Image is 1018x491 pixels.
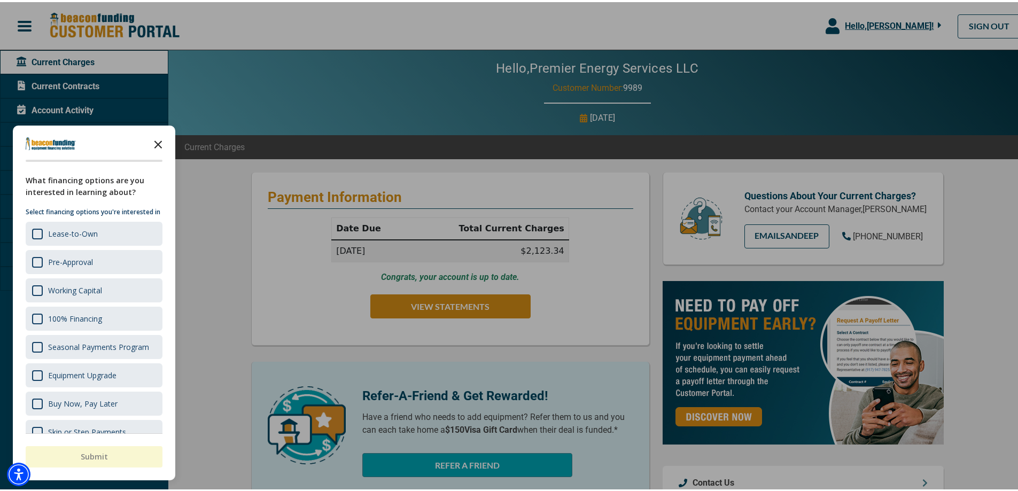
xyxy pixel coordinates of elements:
img: Company logo [26,135,76,148]
div: Working Capital [26,276,162,300]
div: Lease-to-Own [26,220,162,244]
div: Equipment Upgrade [48,368,116,378]
div: Skip or Step Payments [48,425,126,435]
div: Seasonal Payments Program [48,340,149,350]
div: Lease-to-Own [48,227,98,237]
div: Survey [13,123,175,478]
button: Close the survey [147,131,169,152]
div: Skip or Step Payments [26,418,162,442]
div: Pre-Approval [26,248,162,272]
div: Buy Now, Pay Later [26,389,162,414]
div: 100% Financing [26,305,162,329]
div: 100% Financing [48,311,102,322]
div: What financing options are you interested in learning about? [26,173,162,196]
div: Equipment Upgrade [26,361,162,385]
p: Select financing options you're interested in [26,205,162,215]
div: Pre-Approval [48,255,93,265]
div: Buy Now, Pay Later [48,396,118,407]
div: Seasonal Payments Program [26,333,162,357]
button: Submit [26,444,162,465]
div: Accessibility Menu [7,461,30,484]
div: Working Capital [48,283,102,293]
